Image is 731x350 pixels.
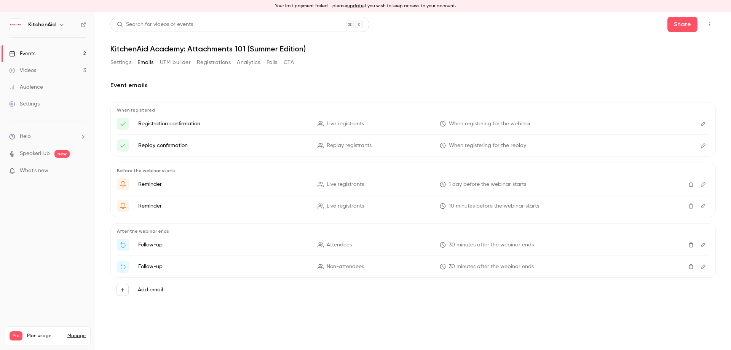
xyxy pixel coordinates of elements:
[54,150,70,158] span: new
[449,142,526,150] span: When registering for the replay
[697,200,709,212] button: Edit
[697,261,709,273] button: Edit
[137,56,153,69] button: Emails
[117,239,709,251] li: Thanks for attending {{ event_name }}
[327,120,364,128] span: Live registrants
[110,44,716,53] h1: KitchenAid Academy: Attachments 101 (Summer Edition)
[697,139,709,152] button: Edit
[117,200,709,212] li: {{ event_name }} is about to go live
[28,21,56,29] h6: KitchenAid
[667,17,697,32] button: Share
[117,107,709,113] p: When registered
[67,333,86,339] a: Manage
[685,239,697,251] button: Delete
[327,241,352,249] span: Attendees
[117,168,709,174] p: Before the webinar starts
[77,168,86,174] iframe: Noticeable Trigger
[9,67,36,74] div: Videos
[10,19,22,31] img: KitchenAid
[138,202,308,210] p: Reminder
[327,202,364,210] span: Live registrants
[9,100,40,108] div: Settings
[117,228,709,234] p: After the webinar ends
[449,120,531,128] span: When registering for the webinar
[449,181,526,189] span: 1 day before the webinar starts
[347,3,364,10] button: update
[138,142,308,149] p: Replay confirmation
[27,333,63,339] span: Plan usage
[138,120,308,128] p: Registration confirmation
[138,286,163,294] label: Add email
[20,133,31,141] span: Help
[160,56,191,69] button: UTM builder
[697,239,709,251] button: Edit
[110,56,131,69] button: Settings
[267,56,278,69] button: Polls
[117,178,709,190] li: Get Ready for '{{ event_name }}' tomorrow!
[284,56,294,69] button: CTA
[449,263,534,271] span: 30 minutes after the webinar ends
[110,81,716,90] h2: Event emails
[20,167,48,175] span: What's new
[685,178,697,190] button: Delete
[275,3,456,10] p: Your last payment failed - please if you wish to keep access to your account.
[10,331,22,340] span: Pro
[685,200,697,212] button: Delete
[237,56,260,69] button: Analytics
[138,241,308,249] p: Follow-up
[697,118,709,130] button: Edit
[117,261,709,273] li: Watch the replay of {{ event_name }}
[697,178,709,190] button: Edit
[327,263,364,271] span: Non-attendees
[197,56,231,69] button: Registrations
[9,83,43,91] div: Audience
[117,139,709,152] li: Here's your access link to {{ event_name }}!
[9,50,35,58] div: Events
[117,21,193,29] div: Search for videos or events
[327,181,364,189] span: Live registrants
[449,241,534,249] span: 30 minutes after the webinar ends
[138,263,308,270] p: Follow-up
[449,202,539,210] span: 10 minutes before the webinar starts
[327,142,372,150] span: Replay registrants
[685,261,697,273] button: Delete
[117,118,709,130] li: Here's your access link to {{ event_name }}!
[138,181,308,188] p: Reminder
[9,133,86,141] li: help-dropdown-opener
[20,150,50,158] a: SpeakerHub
